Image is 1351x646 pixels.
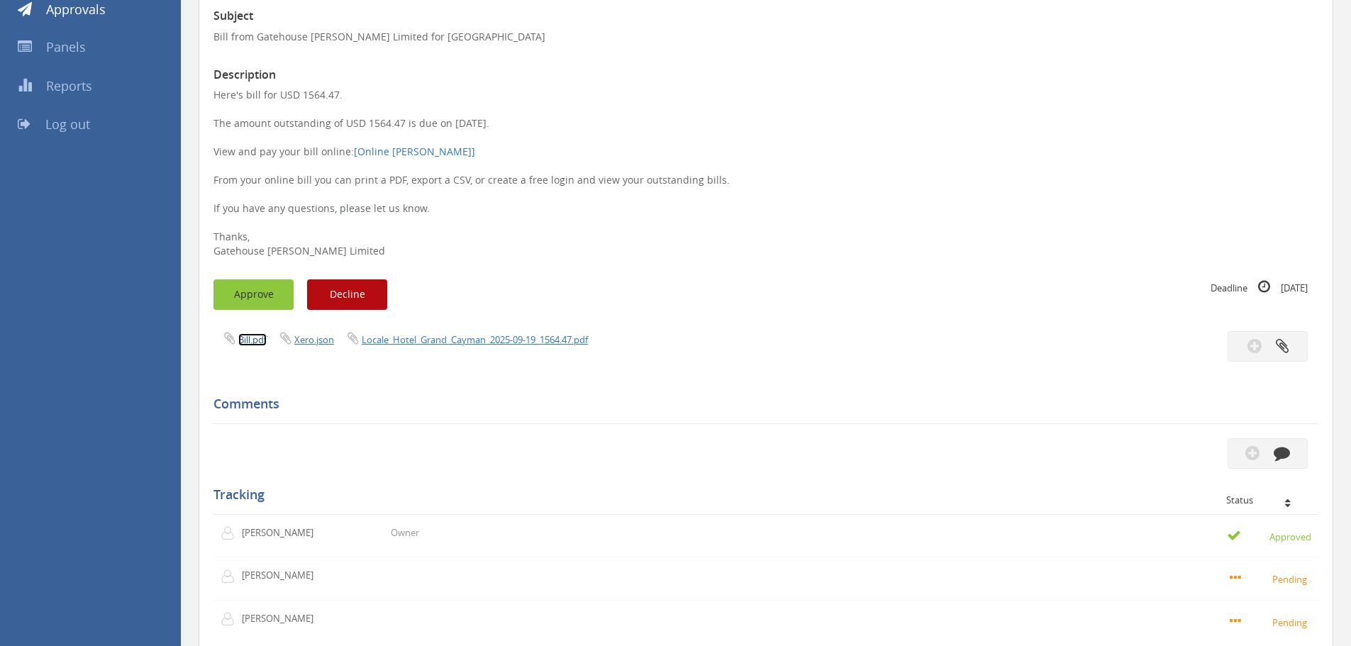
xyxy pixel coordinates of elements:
p: Owner [391,526,419,540]
p: [PERSON_NAME] [242,569,323,582]
h3: Description [213,69,1318,82]
p: Bill from Gatehouse [PERSON_NAME] Limited for [GEOGRAPHIC_DATA] [213,30,1318,44]
h5: Tracking [213,488,1308,502]
h3: Subject [213,10,1318,23]
a: Locale_Hotel_Grand_Cayman_2025-09-19_1564.47.pdf [362,333,588,346]
small: Pending [1230,571,1311,586]
button: Approve [213,279,294,310]
img: user-icon.png [221,569,242,584]
small: Deadline [DATE] [1211,279,1308,295]
h5: Comments [213,397,1308,411]
span: Approvals [46,1,106,18]
button: Decline [307,279,387,310]
p: [PERSON_NAME] [242,612,323,625]
div: Status [1226,495,1308,505]
img: user-icon.png [221,612,242,626]
a: [Online [PERSON_NAME]] [354,145,475,158]
span: Log out [45,116,90,133]
a: Xero.json [294,333,334,346]
img: user-icon.png [221,526,242,540]
a: Bill.pdf [238,333,267,346]
span: Panels [46,38,86,55]
small: Pending [1230,614,1311,630]
small: Approved [1227,528,1311,544]
span: Reports [46,77,92,94]
p: [PERSON_NAME] [242,526,323,540]
p: Here's bill for USD 1564.47. The amount outstanding of USD 1564.47 is due on [DATE]. View and pay... [213,88,1318,258]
